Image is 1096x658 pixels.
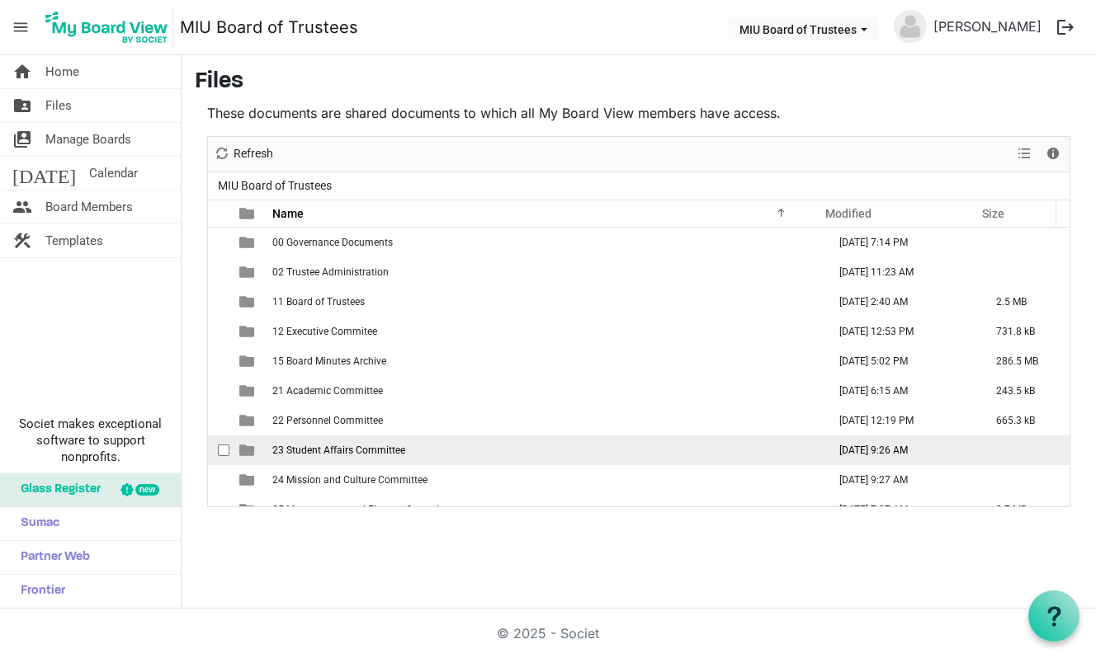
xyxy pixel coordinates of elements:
td: 11 Board of Trustees is template cell column header Name [267,287,822,317]
span: 23 Student Affairs Committee [272,444,405,456]
td: September 24, 2025 5:02 PM column header Modified [822,346,979,376]
td: is template cell column header type [229,465,267,495]
span: Templates [45,224,103,257]
span: 21 Academic Committee [272,385,383,397]
span: Modified [825,207,872,220]
img: My Board View Logo [40,7,173,48]
td: is template cell column header Size [979,257,1070,287]
td: checkbox [208,406,229,435]
td: September 16, 2025 12:53 PM column header Modified [822,317,979,346]
td: 243.5 kB is template cell column header Size [979,376,1070,406]
span: switch_account [12,123,32,156]
span: Name [272,207,304,220]
span: 25 Management and Finance Committee [272,504,456,515]
td: checkbox [208,317,229,346]
span: Size [982,207,1004,220]
td: 12 Executive Commitee is template cell column header Name [267,317,822,346]
td: is template cell column header type [229,287,267,317]
span: [DATE] [12,157,76,190]
span: Societ makes exceptional software to support nonprofits. [7,416,173,465]
td: 21 Academic Committee is template cell column header Name [267,376,822,406]
button: View dropdownbutton [1014,143,1034,164]
span: Files [45,89,72,122]
span: Glass Register [12,473,101,506]
td: August 06, 2025 11:23 AM column header Modified [822,257,979,287]
span: 12 Executive Commitee [272,326,377,337]
p: These documents are shared documents to which all My Board View members have access. [207,103,1070,123]
a: My Board View Logo [40,7,180,48]
div: new [135,484,159,496]
span: home [12,55,32,88]
span: 00 Governance Documents [272,237,393,248]
span: 11 Board of Trustees [272,296,365,308]
button: logout [1048,10,1083,45]
td: September 25, 2025 2:40 AM column header Modified [822,287,979,317]
span: folder_shared [12,89,32,122]
span: MIU Board of Trustees [215,176,335,196]
td: 3.7 MB is template cell column header Size [979,495,1070,524]
td: is template cell column header type [229,435,267,465]
td: September 22, 2025 7:07 AM column header Modified [822,495,979,524]
a: MIU Board of Trustees [180,11,358,44]
a: [PERSON_NAME] [927,10,1048,43]
td: is template cell column header type [229,346,267,376]
span: Home [45,55,79,88]
td: 665.3 kB is template cell column header Size [979,406,1070,435]
td: September 16, 2025 12:19 PM column header Modified [822,406,979,435]
span: menu [5,12,36,43]
td: 22 Personnel Committee is template cell column header Name [267,406,822,435]
td: 24 Mission and Culture Committee is template cell column header Name [267,465,822,495]
td: 25 Management and Finance Committee is template cell column header Name [267,495,822,524]
td: is template cell column header type [229,257,267,287]
td: checkbox [208,287,229,317]
button: Refresh [211,143,276,164]
span: Calendar [89,157,138,190]
td: is template cell column header Size [979,435,1070,465]
td: 731.8 kB is template cell column header Size [979,317,1070,346]
td: August 04, 2025 7:14 PM column header Modified [822,228,979,257]
td: is template cell column header type [229,376,267,406]
td: is template cell column header Size [979,465,1070,495]
a: © 2025 - Societ [497,625,599,642]
td: is template cell column header type [229,228,267,257]
td: 23 Student Affairs Committee is template cell column header Name [267,435,822,465]
span: 02 Trustee Administration [272,266,389,278]
div: View [1011,137,1039,172]
td: checkbox [208,435,229,465]
span: construction [12,224,32,257]
img: no-profile-picture.svg [894,10,927,43]
td: is template cell column header Size [979,228,1070,257]
td: checkbox [208,376,229,406]
div: Refresh [208,137,279,172]
div: Details [1039,137,1067,172]
td: checkbox [208,465,229,495]
td: checkbox [208,346,229,376]
button: MIU Board of Trustees dropdownbutton [729,17,878,40]
button: Details [1042,143,1065,164]
td: checkbox [208,495,229,524]
span: Frontier [12,575,65,608]
td: 15 Board Minutes Archive is template cell column header Name [267,346,822,376]
span: Manage Boards [45,123,131,156]
td: August 06, 2025 9:26 AM column header Modified [822,435,979,465]
td: 00 Governance Documents is template cell column header Name [267,228,822,257]
h3: Files [195,68,1083,96]
td: September 22, 2025 6:15 AM column header Modified [822,376,979,406]
td: August 06, 2025 9:27 AM column header Modified [822,465,979,495]
td: 286.5 MB is template cell column header Size [979,346,1070,376]
span: 22 Personnel Committee [272,415,383,426]
td: is template cell column header type [229,406,267,435]
span: Refresh [232,143,275,164]
span: Partner Web [12,541,90,574]
td: checkbox [208,228,229,257]
td: 02 Trustee Administration is template cell column header Name [267,257,822,287]
span: 15 Board Minutes Archive [272,355,386,367]
td: is template cell column header type [229,495,267,524]
span: Board Members [45,190,133,223]
span: 24 Mission and Culture Committee [272,474,428,486]
span: Sumac [12,507,59,540]
td: is template cell column header type [229,317,267,346]
td: 2.5 MB is template cell column header Size [979,287,1070,317]
td: checkbox [208,257,229,287]
span: people [12,190,32,223]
